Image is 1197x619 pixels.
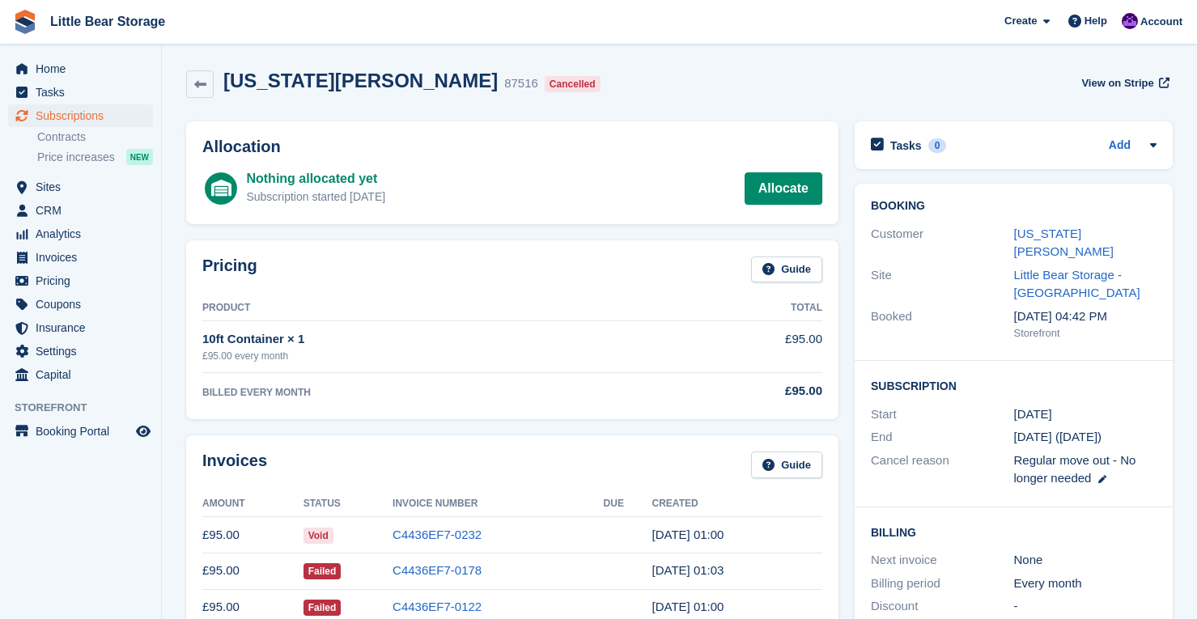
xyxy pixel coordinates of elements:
[1109,137,1131,155] a: Add
[37,150,115,165] span: Price increases
[871,524,1157,540] h2: Billing
[37,148,153,166] a: Price increases NEW
[751,257,822,283] a: Guide
[1014,227,1114,259] a: [US_STATE][PERSON_NAME]
[871,574,1014,593] div: Billing period
[303,563,342,579] span: Failed
[1122,13,1138,29] img: Henry Hastings
[8,176,153,198] a: menu
[202,385,664,400] div: BILLED EVERY MONTH
[871,225,1014,261] div: Customer
[202,517,303,553] td: £95.00
[871,200,1157,213] h2: Booking
[871,452,1014,488] div: Cancel reason
[36,223,133,245] span: Analytics
[246,189,385,206] div: Subscription started [DATE]
[36,81,133,104] span: Tasks
[8,420,153,443] a: menu
[664,295,822,321] th: Total
[8,340,153,362] a: menu
[871,597,1014,616] div: Discount
[1014,574,1157,593] div: Every month
[652,491,822,517] th: Created
[871,266,1014,303] div: Site
[871,377,1157,393] h2: Subscription
[8,316,153,339] a: menu
[36,293,133,316] span: Coupons
[1081,75,1153,91] span: View on Stripe
[202,330,664,349] div: 10ft Container × 1
[36,340,133,362] span: Settings
[8,246,153,269] a: menu
[504,74,538,93] div: 87516
[393,528,482,541] a: C4436EF7-0232
[1085,13,1107,29] span: Help
[8,363,153,386] a: menu
[745,172,822,205] a: Allocate
[223,70,498,91] h2: [US_STATE][PERSON_NAME]
[8,269,153,292] a: menu
[202,295,664,321] th: Product
[1014,597,1157,616] div: -
[36,316,133,339] span: Insurance
[652,528,724,541] time: 2025-07-26 00:00:02 UTC
[36,199,133,222] span: CRM
[393,491,603,517] th: Invoice Number
[393,563,482,577] a: C4436EF7-0178
[8,293,153,316] a: menu
[1014,453,1136,485] span: Regular move out - No longer needed
[202,491,303,517] th: Amount
[871,428,1014,447] div: End
[36,420,133,443] span: Booking Portal
[928,138,947,153] div: 0
[202,349,664,363] div: £95.00 every month
[202,553,303,589] td: £95.00
[8,104,153,127] a: menu
[871,307,1014,341] div: Booked
[8,57,153,80] a: menu
[545,76,601,92] div: Cancelled
[303,491,393,517] th: Status
[871,405,1014,424] div: Start
[652,600,724,613] time: 2025-05-26 00:00:23 UTC
[202,138,822,156] h2: Allocation
[1014,307,1157,326] div: [DATE] 04:42 PM
[652,563,724,577] time: 2025-06-26 00:03:19 UTC
[134,422,153,441] a: Preview store
[871,551,1014,570] div: Next invoice
[36,104,133,127] span: Subscriptions
[13,10,37,34] img: stora-icon-8386f47178a22dfd0bd8f6a31ec36ba5ce8667c1dd55bd0f319d3a0aa187defe.svg
[202,257,257,283] h2: Pricing
[1014,268,1140,300] a: Little Bear Storage - [GEOGRAPHIC_DATA]
[36,246,133,269] span: Invoices
[36,269,133,292] span: Pricing
[246,169,385,189] div: Nothing allocated yet
[44,8,172,35] a: Little Bear Storage
[664,382,822,401] div: £95.00
[1075,70,1173,96] a: View on Stripe
[1004,13,1037,29] span: Create
[664,321,822,372] td: £95.00
[36,57,133,80] span: Home
[751,452,822,478] a: Guide
[202,452,267,478] h2: Invoices
[1140,14,1182,30] span: Account
[1014,405,1052,424] time: 2025-05-26 00:00:00 UTC
[36,176,133,198] span: Sites
[1014,430,1102,443] span: [DATE] ([DATE])
[8,81,153,104] a: menu
[890,138,922,153] h2: Tasks
[15,400,161,416] span: Storefront
[303,528,333,544] span: Void
[303,600,342,616] span: Failed
[37,129,153,145] a: Contracts
[1014,325,1157,341] div: Storefront
[1014,551,1157,570] div: None
[393,600,482,613] a: C4436EF7-0122
[126,149,153,165] div: NEW
[8,199,153,222] a: menu
[36,363,133,386] span: Capital
[8,223,153,245] a: menu
[604,491,652,517] th: Due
